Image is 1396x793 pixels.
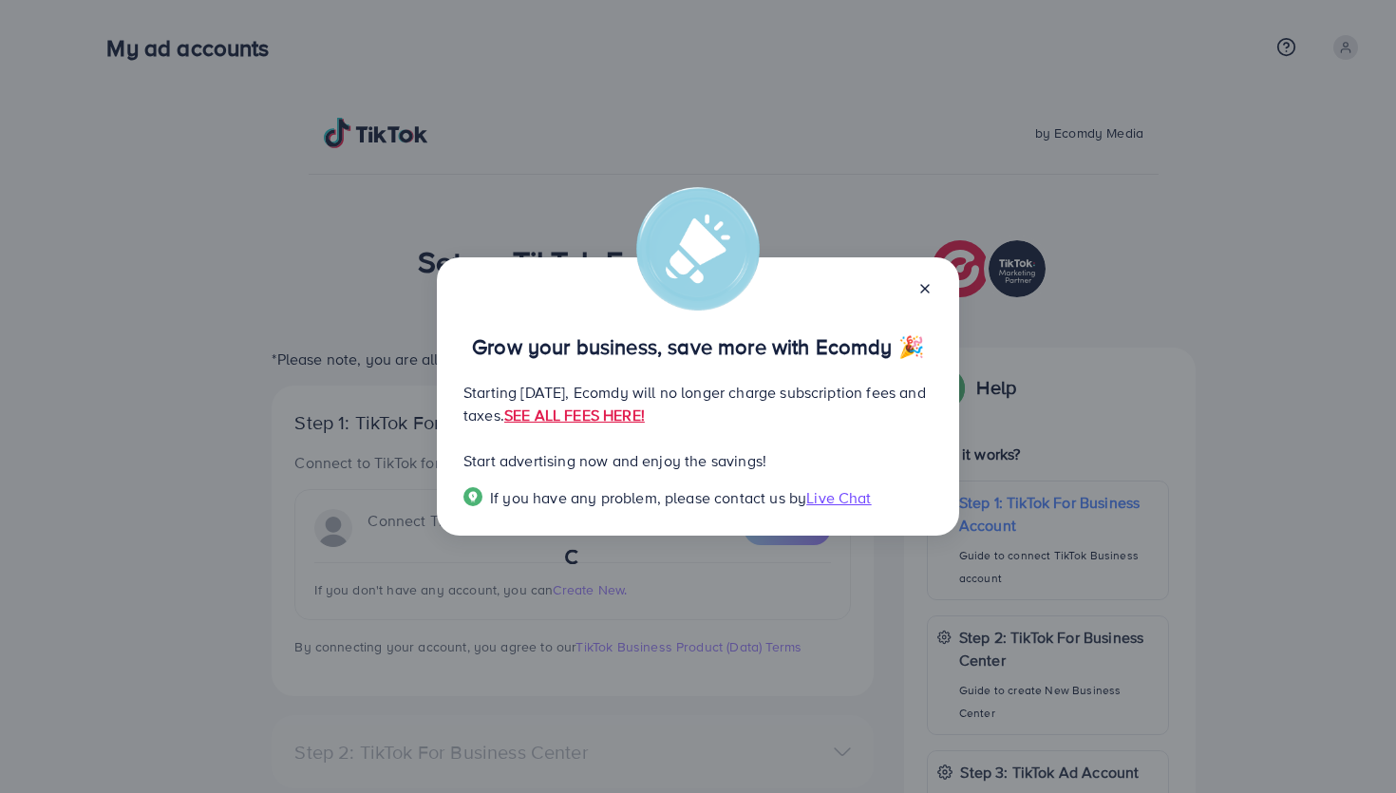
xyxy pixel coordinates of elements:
[463,335,933,358] p: Grow your business, save more with Ecomdy 🎉
[463,487,482,506] img: Popup guide
[504,405,645,425] a: SEE ALL FEES HERE!
[636,187,760,311] img: alert
[806,487,871,508] span: Live Chat
[463,381,933,426] p: Starting [DATE], Ecomdy will no longer charge subscription fees and taxes.
[490,487,806,508] span: If you have any problem, please contact us by
[463,449,933,472] p: Start advertising now and enjoy the savings!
